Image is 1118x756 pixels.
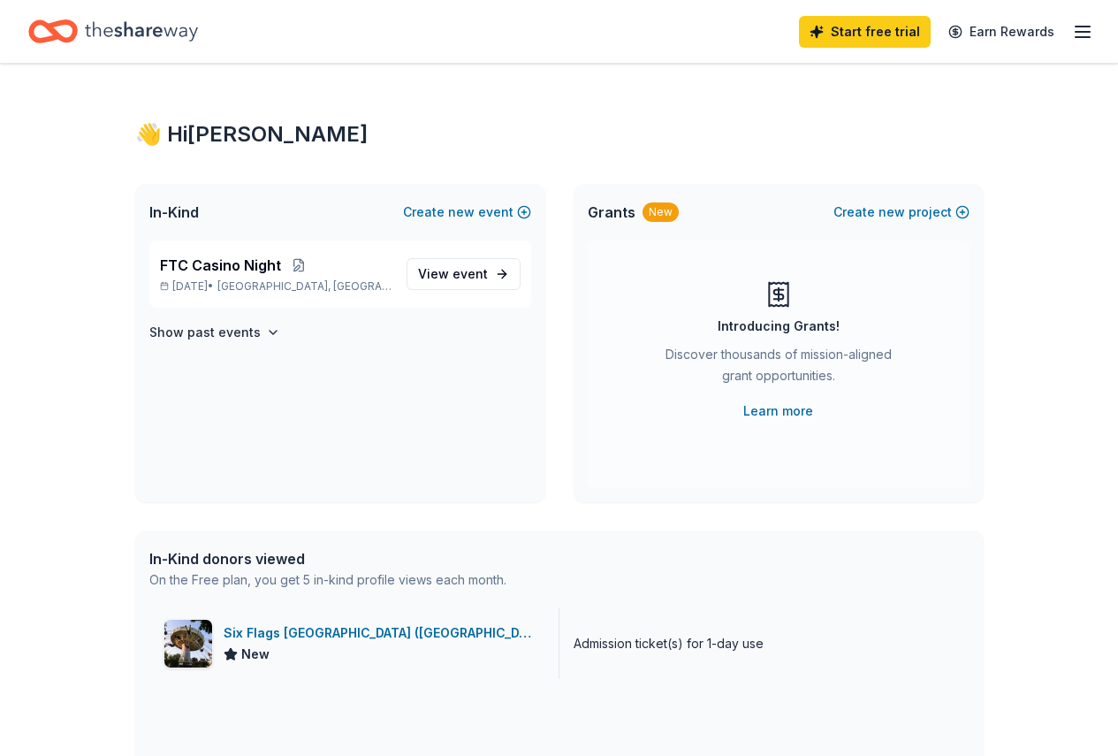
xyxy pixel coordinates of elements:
[878,202,905,223] span: new
[149,322,280,343] button: Show past events
[149,548,506,569] div: In-Kind donors viewed
[448,202,475,223] span: new
[217,279,392,294] span: [GEOGRAPHIC_DATA], [GEOGRAPHIC_DATA]
[658,344,899,393] div: Discover thousands of mission-aligned grant opportunities.
[224,622,544,644] div: Six Flags [GEOGRAPHIC_DATA] ([GEOGRAPHIC_DATA])
[403,202,531,223] button: Createnewevent
[574,633,764,654] div: Admission ticket(s) for 1-day use
[160,255,281,276] span: FTC Casino Night
[588,202,635,223] span: Grants
[833,202,970,223] button: Createnewproject
[241,644,270,665] span: New
[418,263,488,285] span: View
[453,266,488,281] span: event
[149,202,199,223] span: In-Kind
[149,322,261,343] h4: Show past events
[135,120,984,149] div: 👋 Hi [PERSON_NAME]
[149,569,506,591] div: On the Free plan, you get 5 in-kind profile views each month.
[160,279,392,294] p: [DATE] •
[799,16,931,48] a: Start free trial
[643,202,679,222] div: New
[743,401,813,422] a: Learn more
[718,316,840,337] div: Introducing Grants!
[407,258,521,290] a: View event
[938,16,1065,48] a: Earn Rewards
[28,11,198,52] a: Home
[164,620,212,668] img: Image for Six Flags Great America (Gurnee)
